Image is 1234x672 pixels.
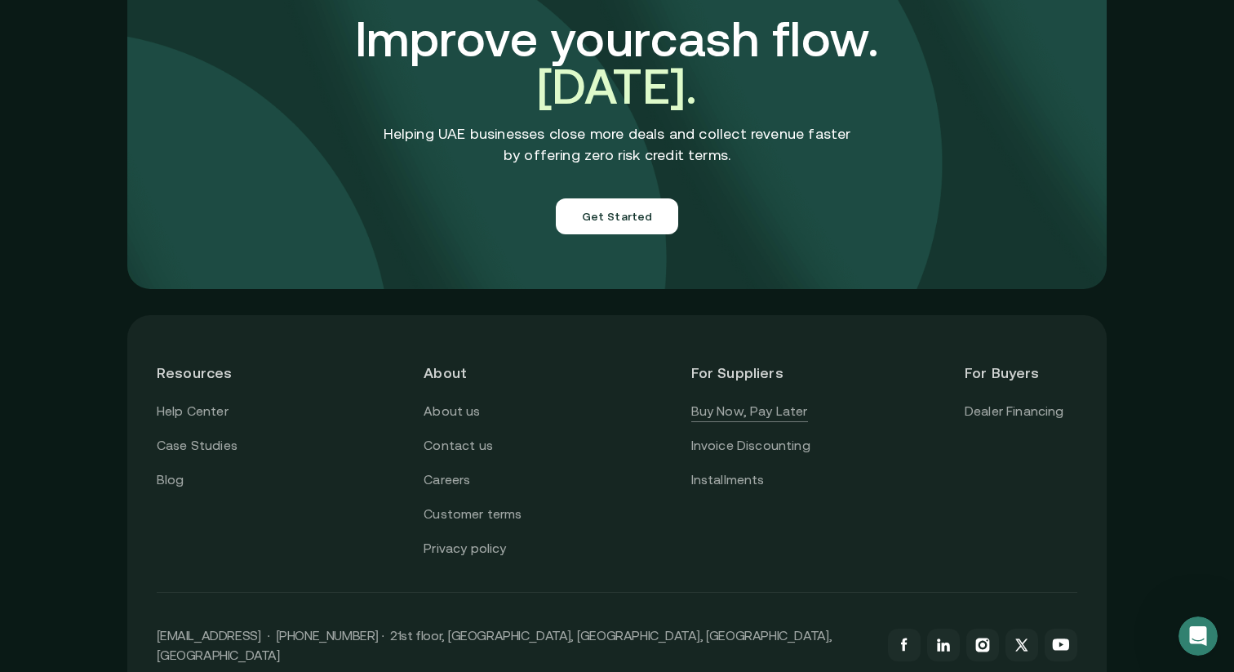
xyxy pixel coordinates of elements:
header: About [424,345,536,401]
button: Get Started [556,198,679,234]
p: [EMAIL_ADDRESS] · [PHONE_NUMBER] · 21st floor, [GEOGRAPHIC_DATA], [GEOGRAPHIC_DATA], [GEOGRAPHIC_... [157,625,872,665]
a: Privacy policy [424,538,506,559]
a: Customer terms [424,504,522,525]
a: Careers [424,470,470,491]
a: Dealer Financing [965,401,1064,422]
span: [DATE]. [537,58,698,114]
a: Buy Now, Pay Later [691,401,808,422]
iframe: Intercom live chat [1179,616,1218,656]
a: Installments [691,470,765,491]
a: Contact us [424,435,493,456]
a: Case Studies [157,435,237,456]
a: Blog [157,470,184,491]
h3: Improve your cash flow. [270,16,964,110]
header: For Suppliers [691,345,810,401]
a: About us [424,401,480,422]
p: Helping UAE businesses close more deals and collect revenue faster by offering zero risk credit t... [384,123,851,166]
header: For Buyers [965,345,1077,401]
a: Help Center [157,401,229,422]
header: Resources [157,345,269,401]
a: Invoice Discounting [691,435,810,456]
